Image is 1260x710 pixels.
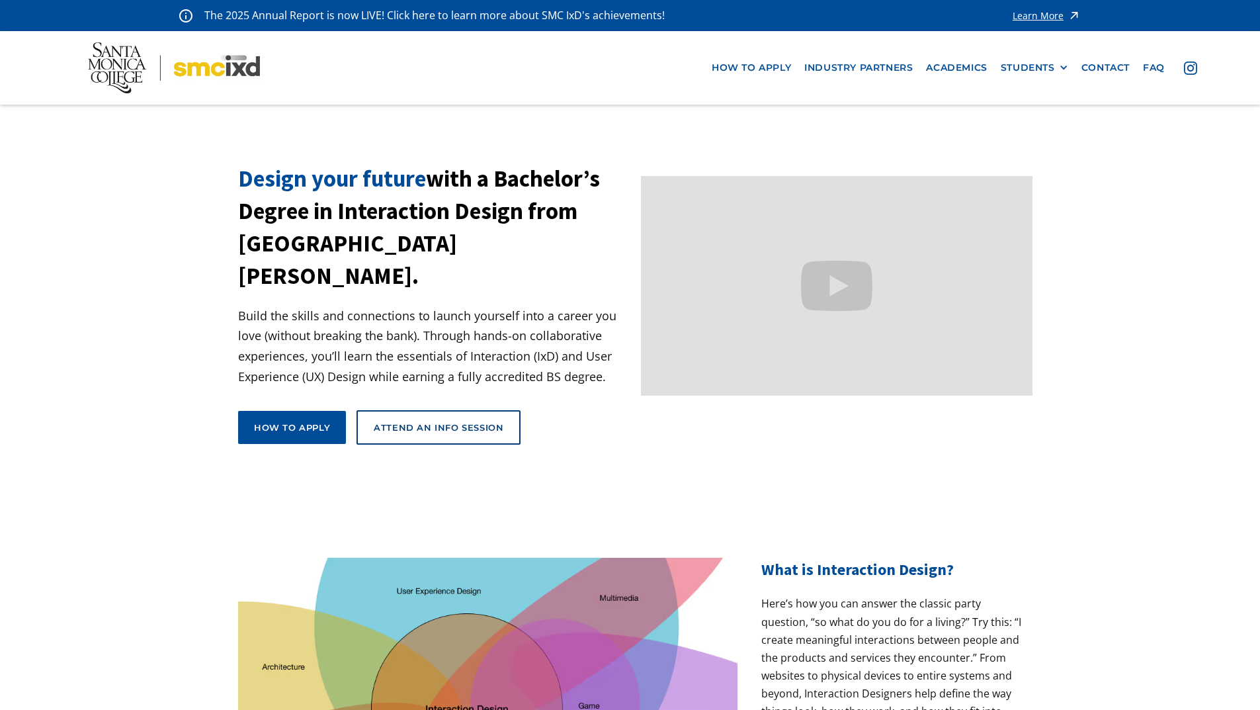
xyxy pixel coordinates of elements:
img: icon - information - alert [179,9,192,22]
a: faq [1136,56,1171,80]
a: contact [1075,56,1136,80]
span: Design your future [238,164,426,193]
a: How to apply [238,411,346,444]
img: Santa Monica College - SMC IxD logo [88,42,260,93]
div: STUDENTS [1001,62,1055,73]
a: Learn More [1013,7,1081,24]
h2: What is Interaction Design? [761,558,1022,582]
a: Academics [919,56,993,80]
div: How to apply [254,422,330,433]
img: icon - instagram [1184,62,1197,75]
a: industry partners [798,56,919,80]
h1: with a Bachelor’s Degree in Interaction Design from [GEOGRAPHIC_DATA][PERSON_NAME]. [238,163,630,292]
div: Learn More [1013,11,1064,21]
iframe: Design your future with a Bachelor's Degree in Interaction Design from Santa Monica College [641,176,1033,396]
div: Attend an Info Session [374,422,503,433]
p: Build the skills and connections to launch yourself into a career you love (without breaking the ... [238,306,630,386]
p: The 2025 Annual Report is now LIVE! Click here to learn more about SMC IxD's achievements! [204,7,666,24]
a: Attend an Info Session [357,410,521,445]
a: how to apply [705,56,798,80]
div: STUDENTS [1001,62,1068,73]
img: icon - arrow - alert [1068,7,1081,24]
